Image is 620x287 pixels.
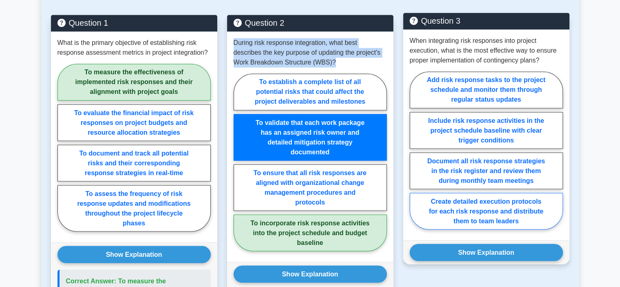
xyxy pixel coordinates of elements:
[410,36,563,65] p: When integrating risk responses into project execution, what is the most effective way to ensure ...
[234,73,387,110] label: To establish a complete list of all potential risks that could affect the project deliverables an...
[234,114,387,160] label: To validate that each work package has an assigned risk owner and detailed mitigation strategy do...
[57,64,211,100] label: To measure the effectiveness of implemented risk responses and their alignment with project goals
[410,152,563,189] label: Document all risk response strategies in the risk register and review them during monthly team me...
[234,214,387,251] label: To incorporate risk response activities into the project schedule and budget baseline
[57,18,211,28] h5: Question 1
[234,18,387,28] h5: Question 2
[234,265,387,283] button: Show Explanation
[410,112,563,149] label: Include risk response activities in the project schedule baseline with clear trigger conditions
[410,193,563,229] label: Create detailed execution protocols for each risk response and distribute them to team leaders
[57,185,211,231] label: To assess the frequency of risk response updates and modifications throughout the project lifecyc...
[57,145,211,181] label: To document and track all potential risks and their corresponding response strategies in real-time
[234,38,387,67] p: During risk response integration, what best describes the key purpose of updating the project's W...
[234,164,387,211] label: To ensure that all risk responses are aligned with organizational change management procedures an...
[57,246,211,263] button: Show Explanation
[57,38,211,58] p: What is the primary objective of establishing risk response assessment metrics in project integra...
[410,244,563,261] button: Show Explanation
[410,71,563,108] label: Add risk response tasks to the project schedule and monitor them through regular status updates
[410,16,563,26] h5: Question 3
[57,104,211,141] label: To evaluate the financial impact of risk responses on project budgets and resource allocation str...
